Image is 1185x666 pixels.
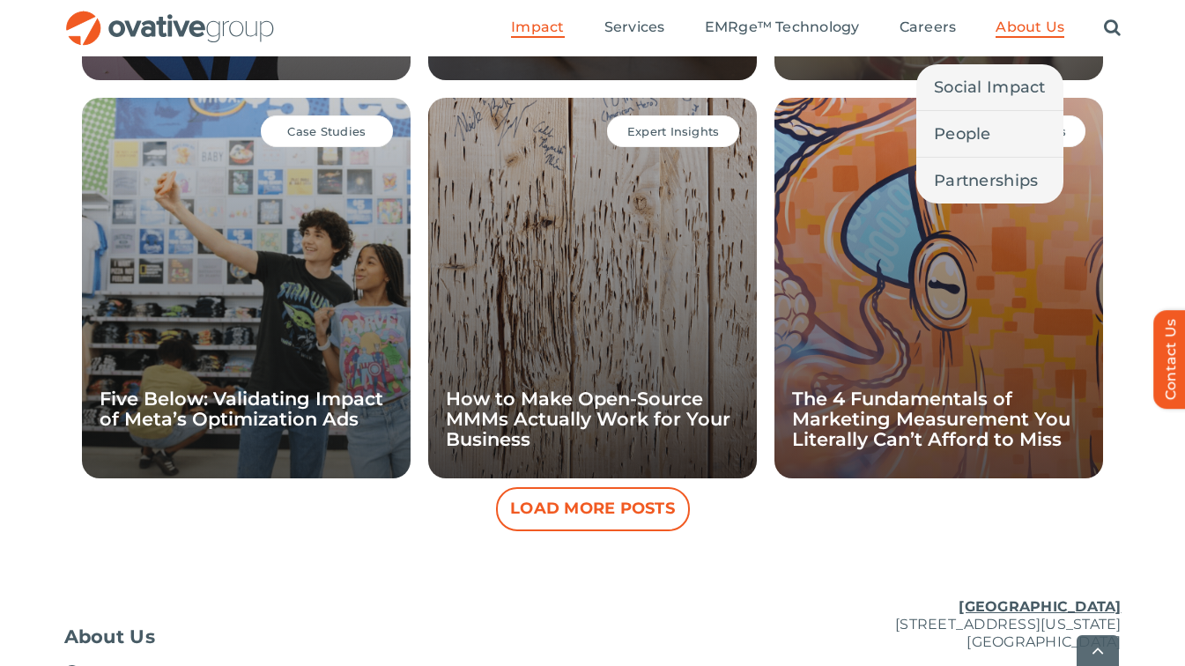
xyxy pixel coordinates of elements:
[705,18,860,38] a: EMRge™ Technology
[1104,18,1121,38] a: Search
[64,628,156,646] span: About Us
[446,388,730,450] a: How to Make Open-Source MMMs Actually Work for Your Business
[511,18,564,38] a: Impact
[959,598,1121,615] u: [GEOGRAPHIC_DATA]
[604,18,665,36] span: Services
[900,18,957,38] a: Careers
[934,75,1046,100] span: Social Impact
[64,628,417,646] a: About Us
[511,18,564,36] span: Impact
[64,9,276,26] a: OG_Full_horizontal_RGB
[916,158,1063,203] a: Partnerships
[100,388,383,430] a: Five Below: Validating Impact of Meta’s Optimization Ads
[934,122,991,146] span: People
[916,64,1063,110] a: Social Impact
[705,18,860,36] span: EMRge™ Technology
[900,18,957,36] span: Careers
[934,168,1038,193] span: Partnerships
[916,111,1063,157] a: People
[996,18,1064,38] a: About Us
[769,598,1122,651] p: [STREET_ADDRESS][US_STATE] [GEOGRAPHIC_DATA]
[792,388,1070,450] a: The 4 Fundamentals of Marketing Measurement You Literally Can’t Afford to Miss
[496,487,690,531] button: Load More Posts
[604,18,665,38] a: Services
[996,18,1064,36] span: About Us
